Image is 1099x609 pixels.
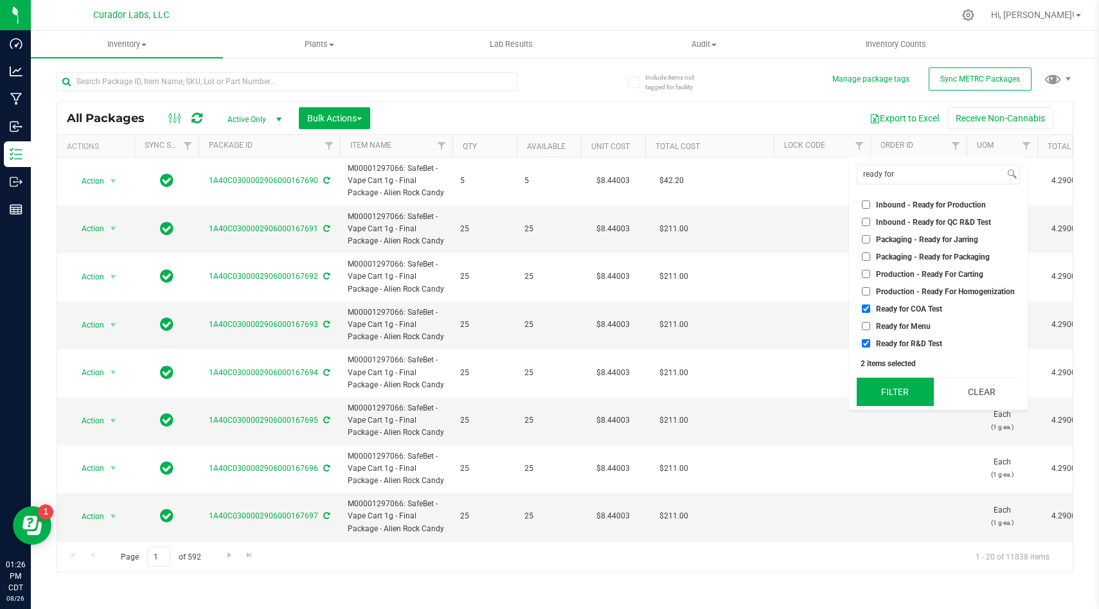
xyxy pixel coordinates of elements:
[960,9,976,21] div: Manage settings
[945,135,967,157] a: Filter
[348,450,445,488] span: M00001297066: SafeBet - Vape Cart 1g - Final Package - Alien Rock Candy
[974,409,1030,433] span: Each
[653,459,695,478] span: $211.00
[581,253,645,301] td: $8.44003
[70,316,105,334] span: Action
[862,235,870,243] input: Packaging - Ready for Jarring
[974,421,1030,433] p: (1 g ea.)
[105,459,121,477] span: select
[57,72,517,91] input: Search Package ID, Item Name, SKU, Lot or Part Number...
[240,547,259,564] a: Go to the last page
[974,456,1030,481] span: Each
[105,220,121,238] span: select
[321,464,330,473] span: Sync from Compliance System
[876,288,1015,296] span: Production - Ready For Homogenization
[524,175,573,187] span: 5
[862,339,870,348] input: Ready for R&D Test
[110,547,211,567] span: Page of 592
[862,270,870,278] input: Production - Ready For Carting
[10,148,22,161] inline-svg: Inventory
[581,206,645,254] td: $8.44003
[223,31,415,58] a: Plants
[209,320,318,329] a: 1A40C0300002906000167693
[1045,267,1082,286] span: 4.2900
[160,411,174,429] span: In Sync
[472,39,550,50] span: Lab Results
[31,39,223,50] span: Inventory
[321,224,330,233] span: Sync from Compliance System
[581,349,645,397] td: $8.44003
[348,354,445,391] span: M00001297066: SafeBet - Vape Cart 1g - Final Package - Alien Rock Candy
[67,142,129,151] div: Actions
[321,320,330,329] span: Sync from Compliance System
[209,176,318,185] a: 1A40C0300002906000167690
[861,107,947,129] button: Export to Excel
[1016,135,1037,157] a: Filter
[607,31,800,58] a: Audit
[105,172,121,190] span: select
[10,65,22,78] inline-svg: Analytics
[653,364,695,382] span: $211.00
[832,74,909,85] button: Manage package tags
[876,322,931,330] span: Ready for Menu
[876,270,983,278] span: Production - Ready For Carting
[862,287,870,296] input: Production - Ready For Homogenization
[6,559,25,594] p: 01:26 PM CDT
[940,75,1020,84] span: Sync METRC Packages
[974,516,1030,529] p: (1 g ea.)
[581,445,645,493] td: $8.44003
[581,493,645,541] td: $8.44003
[160,315,174,333] span: In Sync
[608,39,799,50] span: Audit
[70,459,105,477] span: Action
[160,459,174,477] span: In Sync
[460,319,509,331] span: 25
[1045,172,1082,190] span: 4.2900
[524,319,573,331] span: 25
[209,464,318,473] a: 1A40C0300002906000167696
[1048,142,1094,151] a: Total THC%
[857,378,934,406] button: Filter
[38,504,53,520] iframe: Resource center unread badge
[348,163,445,200] span: M00001297066: SafeBet - Vape Cart 1g - Final Package - Alien Rock Candy
[849,135,870,157] a: Filter
[70,507,105,525] span: Action
[876,201,986,209] span: Inbound - Ready for Production
[105,316,121,334] span: select
[929,67,1032,91] button: Sync METRC Packages
[105,268,121,286] span: select
[321,272,330,281] span: Sync from Compliance System
[209,272,318,281] a: 1A40C0300002906000167692
[876,340,942,348] span: Ready for R&D Test
[645,73,710,92] span: Include items not tagged for facility
[862,252,870,261] input: Packaging - Ready for Packaging
[160,172,174,190] span: In Sync
[70,220,105,238] span: Action
[524,414,573,427] span: 25
[10,37,22,50] inline-svg: Dashboard
[70,364,105,382] span: Action
[800,31,992,58] a: Inventory Counts
[876,253,990,261] span: Packaging - Ready for Packaging
[527,142,566,151] a: Available
[848,39,943,50] span: Inventory Counts
[220,547,238,564] a: Go to the next page
[943,378,1020,406] button: Clear
[460,175,509,187] span: 5
[862,304,870,313] input: Ready for COA Test
[974,504,1030,529] span: Each
[653,315,695,334] span: $211.00
[348,258,445,296] span: M00001297066: SafeBet - Vape Cart 1g - Final Package - Alien Rock Candy
[862,200,870,209] input: Inbound - Ready for Production
[348,498,445,535] span: M00001297066: SafeBet - Vape Cart 1g - Final Package - Alien Rock Candy
[147,547,170,567] input: 1
[524,463,573,475] span: 25
[321,176,330,185] span: Sync from Compliance System
[350,141,391,150] a: Item Name
[10,93,22,105] inline-svg: Manufacturing
[653,507,695,525] span: $211.00
[653,267,695,286] span: $211.00
[880,141,913,150] a: Order Id
[653,172,690,190] span: $42.20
